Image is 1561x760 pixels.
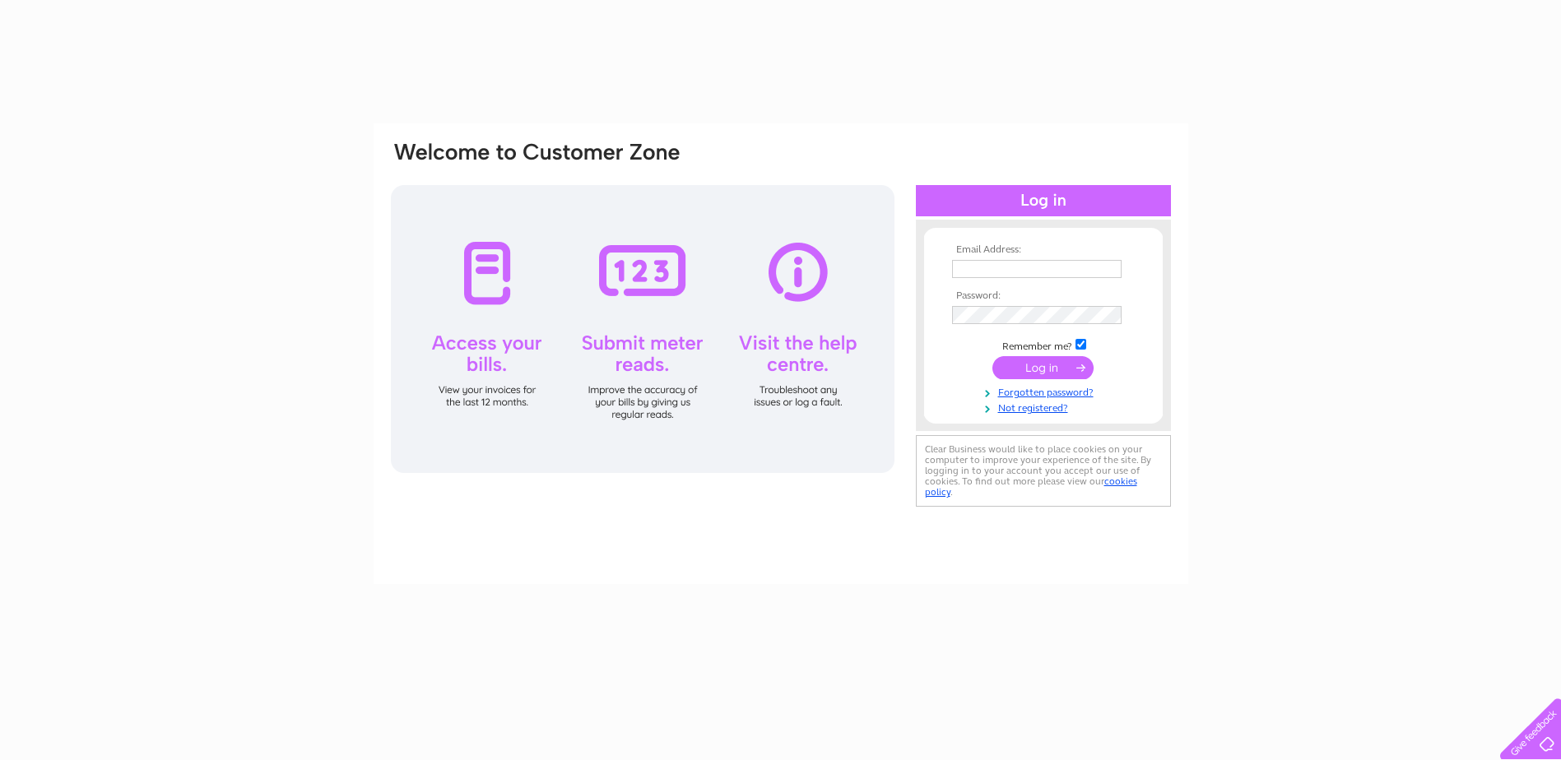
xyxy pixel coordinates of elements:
[992,356,1094,379] input: Submit
[948,244,1139,256] th: Email Address:
[948,336,1139,353] td: Remember me?
[952,399,1139,415] a: Not registered?
[925,475,1137,498] a: cookies policy
[952,383,1139,399] a: Forgotten password?
[916,435,1171,507] div: Clear Business would like to place cookies on your computer to improve your experience of the sit...
[948,290,1139,302] th: Password:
